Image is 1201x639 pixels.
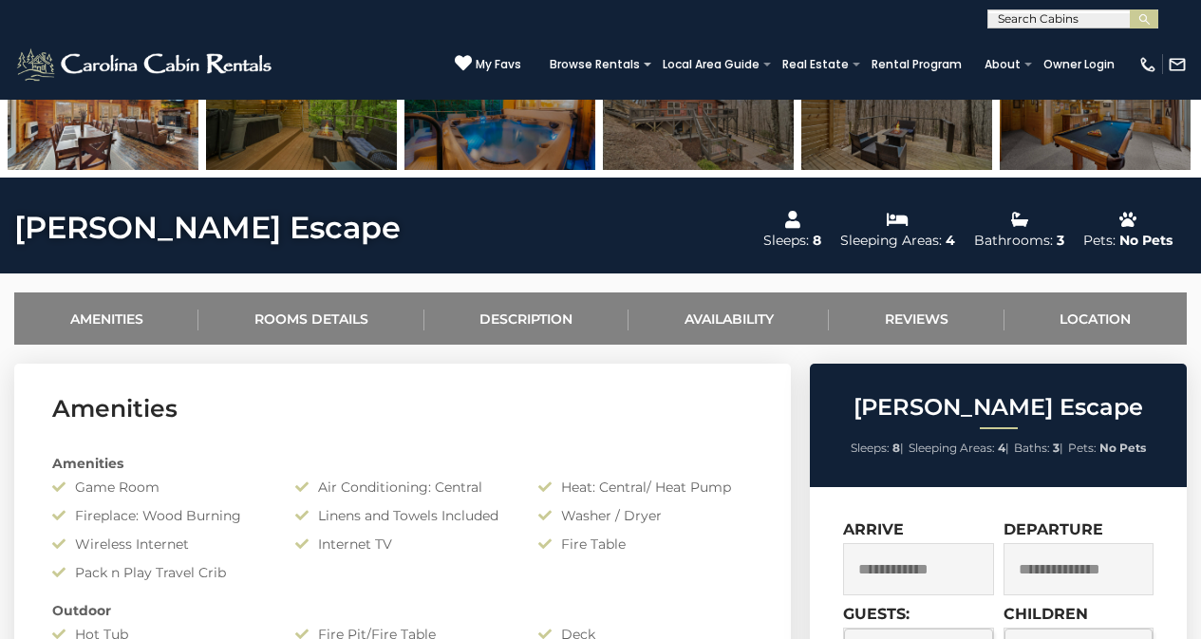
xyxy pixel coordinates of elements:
[851,436,904,460] li: |
[1053,441,1060,455] strong: 3
[801,51,992,170] img: 168122142
[281,506,524,525] div: Linens and Towels Included
[843,520,904,538] label: Arrive
[1000,51,1191,170] img: 168122148
[1099,441,1146,455] strong: No Pets
[1004,605,1088,623] label: Children
[540,51,649,78] a: Browse Rentals
[38,454,767,473] div: Amenities
[38,563,281,582] div: Pack n Play Travel Crib
[281,478,524,497] div: Air Conditioning: Central
[455,54,521,74] a: My Favs
[198,292,423,345] a: Rooms Details
[1034,51,1124,78] a: Owner Login
[909,436,1009,460] li: |
[629,292,829,345] a: Availability
[1014,436,1063,460] li: |
[38,478,281,497] div: Game Room
[1168,55,1187,74] img: mail-regular-white.png
[38,535,281,554] div: Wireless Internet
[829,292,1004,345] a: Reviews
[476,56,521,73] span: My Favs
[8,51,198,170] img: 168122120
[524,506,767,525] div: Washer / Dryer
[603,51,794,170] img: 168122159
[14,292,198,345] a: Amenities
[909,441,995,455] span: Sleeping Areas:
[1014,441,1050,455] span: Baths:
[851,441,890,455] span: Sleeps:
[773,51,858,78] a: Real Estate
[524,478,767,497] div: Heat: Central/ Heat Pump
[1004,520,1103,538] label: Departure
[524,535,767,554] div: Fire Table
[815,395,1182,420] h2: [PERSON_NAME] Escape
[38,506,281,525] div: Fireplace: Wood Burning
[862,51,971,78] a: Rental Program
[998,441,1005,455] strong: 4
[38,601,767,620] div: Outdoor
[1004,292,1187,345] a: Location
[52,392,753,425] h3: Amenities
[206,51,397,170] img: 168624338
[424,292,629,345] a: Description
[14,46,277,84] img: White-1-2.png
[843,605,910,623] label: Guests:
[653,51,769,78] a: Local Area Guide
[404,51,595,170] img: 168627807
[1068,441,1097,455] span: Pets:
[281,535,524,554] div: Internet TV
[892,441,900,455] strong: 8
[1138,55,1157,74] img: phone-regular-white.png
[975,51,1030,78] a: About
